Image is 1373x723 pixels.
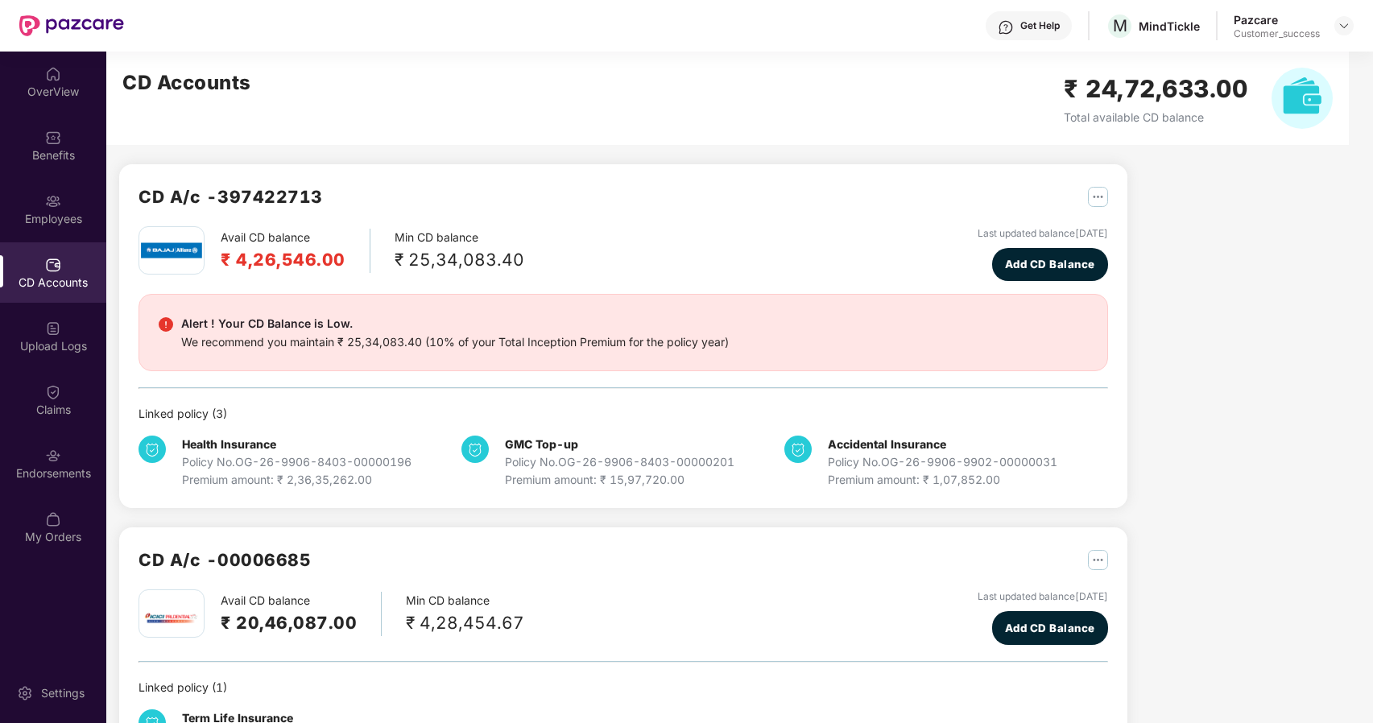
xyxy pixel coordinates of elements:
div: Min CD balance [406,592,524,636]
img: svg+xml;base64,PHN2ZyBpZD0iRGFuZ2VyX2FsZXJ0IiBkYXRhLW5hbWU9IkRhbmdlciBhbGVydCIgeG1sbnM9Imh0dHA6Ly... [159,317,173,332]
button: Add CD Balance [992,611,1107,645]
img: svg+xml;base64,PHN2ZyB4bWxucz0iaHR0cDovL3d3dy53My5vcmcvMjAwMC9zdmciIHdpZHRoPSIyNSIgaGVpZ2h0PSIyNS... [1088,187,1108,207]
img: bajaj.png [141,231,202,270]
span: M [1113,16,1127,35]
div: Linked policy ( 3 ) [139,405,1108,423]
div: We recommend you maintain ₹ 25,34,083.40 (10% of your Total Inception Premium for the policy year) [181,333,729,351]
img: svg+xml;base64,PHN2ZyBpZD0iTXlfT3JkZXJzIiBkYXRhLW5hbWU9Ik15IE9yZGVycyIgeG1sbnM9Imh0dHA6Ly93d3cudz... [45,511,61,527]
div: Policy No. OG-26-9906-9902-00000031 [828,453,1057,471]
div: Min CD balance [395,229,524,273]
div: Customer_success [1234,27,1320,40]
h2: ₹ 4,26,546.00 [221,246,345,273]
img: svg+xml;base64,PHN2ZyBpZD0iQ0RfQWNjb3VudHMiIGRhdGEtbmFtZT0iQ0QgQWNjb3VudHMiIHhtbG5zPSJodHRwOi8vd3... [45,257,61,273]
img: svg+xml;base64,PHN2ZyBpZD0iQ2xhaW0iIHhtbG5zPSJodHRwOi8vd3d3LnczLm9yZy8yMDAwL3N2ZyIgd2lkdGg9IjIwIi... [45,384,61,400]
div: ₹ 4,28,454.67 [406,609,524,636]
img: svg+xml;base64,PHN2ZyBpZD0iRW5kb3JzZW1lbnRzIiB4bWxucz0iaHR0cDovL3d3dy53My5vcmcvMjAwMC9zdmciIHdpZH... [45,448,61,464]
button: Add CD Balance [992,248,1107,282]
div: Last updated balance [DATE] [978,226,1108,242]
h2: ₹ 20,46,087.00 [221,609,357,636]
div: Settings [36,685,89,701]
img: New Pazcare Logo [19,15,124,36]
h2: CD Accounts [122,68,251,98]
div: Avail CD balance [221,592,382,636]
div: Linked policy ( 1 ) [139,679,1108,696]
div: Premium amount: ₹ 15,97,720.00 [505,471,734,489]
span: Total available CD balance [1064,110,1204,124]
img: svg+xml;base64,PHN2ZyB4bWxucz0iaHR0cDovL3d3dy53My5vcmcvMjAwMC9zdmciIHdpZHRoPSIzNCIgaGVpZ2h0PSIzNC... [784,436,812,463]
h2: CD A/c - 397422713 [139,184,323,210]
img: svg+xml;base64,PHN2ZyBpZD0iQmVuZWZpdHMiIHhtbG5zPSJodHRwOi8vd3d3LnczLm9yZy8yMDAwL3N2ZyIgd2lkdGg9Ij... [45,130,61,146]
div: Policy No. OG-26-9906-8403-00000201 [505,453,734,471]
div: Get Help [1020,19,1060,32]
img: svg+xml;base64,PHN2ZyB4bWxucz0iaHR0cDovL3d3dy53My5vcmcvMjAwMC9zdmciIHhtbG5zOnhsaW5rPSJodHRwOi8vd3... [1272,68,1333,129]
img: svg+xml;base64,PHN2ZyBpZD0iRHJvcGRvd24tMzJ4MzIiIHhtbG5zPSJodHRwOi8vd3d3LnczLm9yZy8yMDAwL3N2ZyIgd2... [1338,19,1350,32]
b: GMC Top-up [505,437,578,451]
div: MindTickle [1139,19,1200,34]
img: svg+xml;base64,PHN2ZyBpZD0iSGVscC0zMngzMiIgeG1sbnM9Imh0dHA6Ly93d3cudzMub3JnLzIwMDAvc3ZnIiB3aWR0aD... [998,19,1014,35]
div: Alert ! Your CD Balance is Low. [181,314,729,333]
img: iciciprud.png [143,590,200,647]
b: Accidental Insurance [828,437,946,451]
img: svg+xml;base64,PHN2ZyB4bWxucz0iaHR0cDovL3d3dy53My5vcmcvMjAwMC9zdmciIHdpZHRoPSIyNSIgaGVpZ2h0PSIyNS... [1088,550,1108,570]
img: svg+xml;base64,PHN2ZyBpZD0iU2V0dGluZy0yMHgyMCIgeG1sbnM9Imh0dHA6Ly93d3cudzMub3JnLzIwMDAvc3ZnIiB3aW... [17,685,33,701]
img: svg+xml;base64,PHN2ZyBpZD0iSG9tZSIgeG1sbnM9Imh0dHA6Ly93d3cudzMub3JnLzIwMDAvc3ZnIiB3aWR0aD0iMjAiIG... [45,66,61,82]
h2: ₹ 24,72,633.00 [1064,70,1247,108]
div: Last updated balance [DATE] [978,589,1108,605]
img: svg+xml;base64,PHN2ZyBpZD0iVXBsb2FkX0xvZ3MiIGRhdGEtbmFtZT0iVXBsb2FkIExvZ3MiIHhtbG5zPSJodHRwOi8vd3... [45,320,61,337]
img: svg+xml;base64,PHN2ZyB4bWxucz0iaHR0cDovL3d3dy53My5vcmcvMjAwMC9zdmciIHdpZHRoPSIzNCIgaGVpZ2h0PSIzNC... [461,436,489,463]
div: Premium amount: ₹ 2,36,35,262.00 [182,471,411,489]
div: Avail CD balance [221,229,370,273]
div: Pazcare [1234,12,1320,27]
div: Policy No. OG-26-9906-8403-00000196 [182,453,411,471]
span: Add CD Balance [1005,620,1095,637]
img: svg+xml;base64,PHN2ZyBpZD0iRW1wbG95ZWVzIiB4bWxucz0iaHR0cDovL3d3dy53My5vcmcvMjAwMC9zdmciIHdpZHRoPS... [45,193,61,209]
div: Premium amount: ₹ 1,07,852.00 [828,471,1057,489]
span: Add CD Balance [1005,256,1095,273]
h2: CD A/c - 00006685 [139,547,311,573]
b: Health Insurance [182,437,276,451]
img: svg+xml;base64,PHN2ZyB4bWxucz0iaHR0cDovL3d3dy53My5vcmcvMjAwMC9zdmciIHdpZHRoPSIzNCIgaGVpZ2h0PSIzNC... [139,436,166,463]
div: ₹ 25,34,083.40 [395,246,524,273]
